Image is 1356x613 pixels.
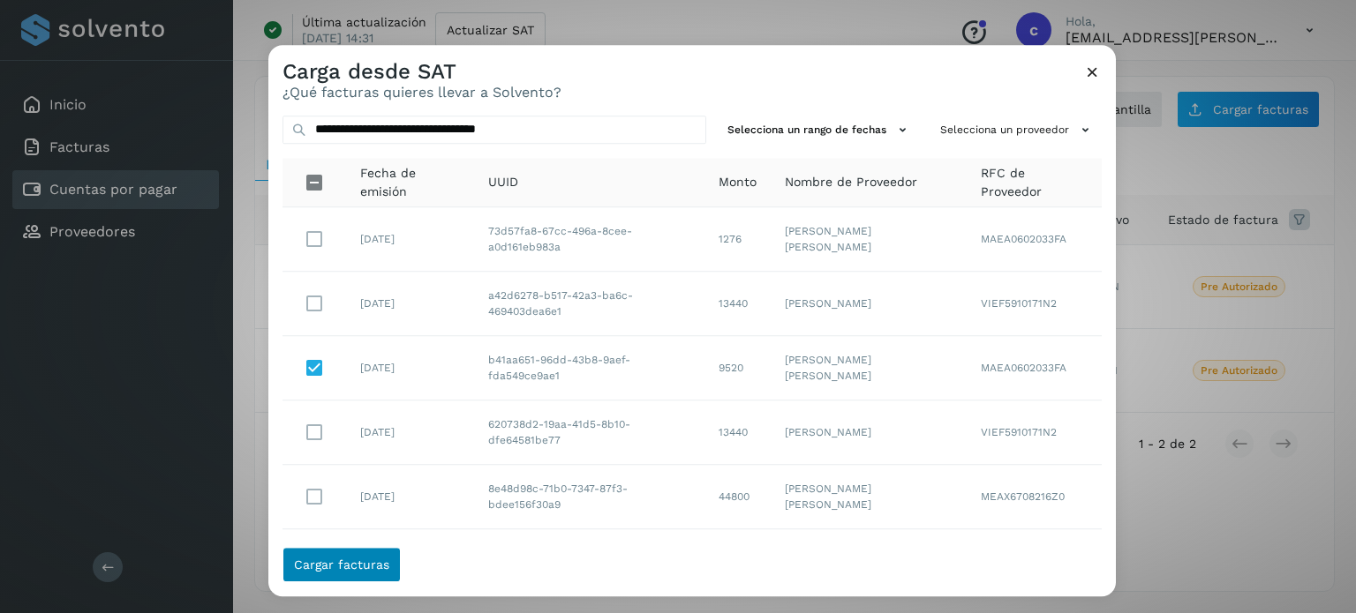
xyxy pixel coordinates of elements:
[488,174,518,192] span: UUID
[967,208,1102,273] td: MAEA0602033FA
[346,273,474,337] td: [DATE]
[771,530,967,594] td: [PERSON_NAME]
[967,466,1102,530] td: MEAX6708216Z0
[474,401,705,466] td: 620738d2-19aa-41d5-8b10-dfe64581be77
[346,530,474,594] td: [DATE]
[720,116,919,145] button: Selecciona un rango de fechas
[360,164,460,201] span: Fecha de emisión
[771,273,967,337] td: [PERSON_NAME]
[282,547,401,582] button: Cargar facturas
[474,466,705,530] td: 8e48d98c-71b0-7347-87f3-bdee156f30a9
[967,337,1102,401] td: MAEA0602033FA
[771,337,967,401] td: [PERSON_NAME] [PERSON_NAME]
[719,174,757,192] span: Monto
[704,401,771,466] td: 13440
[474,337,705,401] td: b41aa651-96dd-43b8-9aef-fda549ce9ae1
[474,273,705,337] td: a42d6278-b517-42a3-ba6c-469403dea6e1
[704,273,771,337] td: 13440
[282,85,561,101] p: ¿Qué facturas quieres llevar a Solvento?
[294,558,389,571] span: Cargar facturas
[785,174,917,192] span: Nombre de Proveedor
[704,208,771,273] td: 1276
[771,208,967,273] td: [PERSON_NAME] [PERSON_NAME]
[967,273,1102,337] td: VIEF5910171N2
[967,530,1102,594] td: VIEF5910171N2
[771,466,967,530] td: [PERSON_NAME] [PERSON_NAME]
[981,164,1088,201] span: RFC de Proveedor
[282,59,561,85] h3: Carga desde SAT
[933,116,1102,145] button: Selecciona un proveedor
[967,401,1102,466] td: VIEF5910171N2
[771,401,967,466] td: [PERSON_NAME]
[704,466,771,530] td: 44800
[346,401,474,466] td: [DATE]
[704,337,771,401] td: 9520
[474,530,705,594] td: e78afe0d-5809-47cd-9b25-3ee80687a822
[346,208,474,273] td: [DATE]
[346,337,474,401] td: [DATE]
[704,530,771,594] td: 12320
[346,466,474,530] td: [DATE]
[474,208,705,273] td: 73d57fa8-67cc-496a-8cee-a0d161eb983a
